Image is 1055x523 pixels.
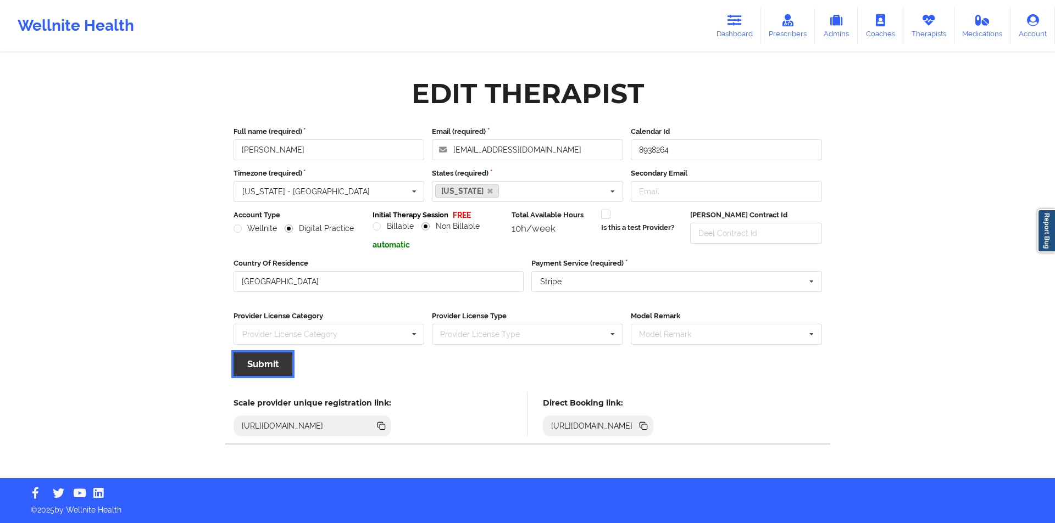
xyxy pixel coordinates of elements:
[432,311,623,322] label: Provider License Type
[512,210,593,221] label: Total Available Hours
[234,210,365,221] label: Account Type
[1010,8,1055,44] a: Account
[903,8,954,44] a: Therapists
[631,311,822,322] label: Model Remark
[242,330,337,338] div: Provider License Category
[234,352,292,376] button: Submit
[631,126,822,137] label: Calendar Id
[631,168,822,179] label: Secondary Email
[631,181,822,202] input: Email
[631,139,822,160] input: Calendar Id
[373,210,448,221] label: Initial Therapy Session
[234,139,425,160] input: Full name
[547,420,637,431] div: [URL][DOMAIN_NAME]
[954,8,1011,44] a: Medications
[234,258,524,269] label: Country Of Residence
[373,222,414,231] label: Billable
[234,311,425,322] label: Provider License Category
[636,328,707,341] div: Model Remark
[512,223,593,234] div: 10h/week
[234,126,425,137] label: Full name (required)
[234,224,277,233] label: Wellnite
[432,126,623,137] label: Email (required)
[543,398,653,408] h5: Direct Booking link:
[1037,209,1055,252] a: Report Bug
[432,168,623,179] label: States (required)
[237,420,328,431] div: [URL][DOMAIN_NAME]
[23,497,1032,515] p: © 2025 by Wellnite Health
[234,398,391,408] h5: Scale provider unique registration link:
[437,328,536,341] div: Provider License Type
[815,8,858,44] a: Admins
[373,239,504,250] p: automatic
[858,8,903,44] a: Coaches
[432,139,623,160] input: Email address
[234,168,425,179] label: Timezone (required)
[285,224,354,233] label: Digital Practice
[531,258,822,269] label: Payment Service (required)
[690,210,821,221] label: [PERSON_NAME] Contract Id
[412,76,644,111] div: Edit Therapist
[761,8,815,44] a: Prescribers
[242,188,370,195] div: [US_STATE] - [GEOGRAPHIC_DATA]
[435,184,499,198] a: [US_STATE]
[708,8,761,44] a: Dashboard
[540,278,562,285] div: Stripe
[421,222,480,231] label: Non Billable
[601,222,674,233] label: Is this a test Provider?
[453,210,471,221] p: FREE
[690,223,821,244] input: Deel Contract Id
